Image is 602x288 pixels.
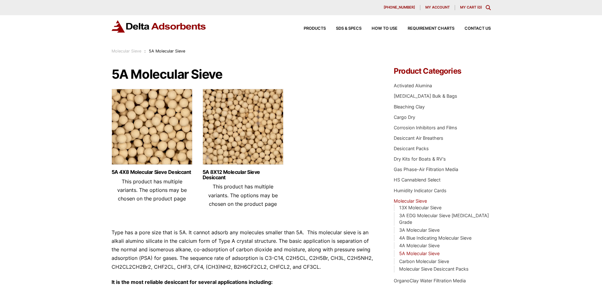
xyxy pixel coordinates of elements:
a: Molecular Sieve Desiccant Packs [399,266,469,272]
a: My Cart (0) [460,5,482,9]
a: Desiccant Air Breathers [394,135,443,141]
span: [PHONE_NUMBER] [384,6,415,9]
a: 3A Molecular Sieve [399,227,440,233]
span: Requirement Charts [408,27,454,31]
a: Molecular Sieve [394,198,427,204]
a: Desiccant Packs [394,146,429,151]
span: 0 [478,5,481,9]
a: My account [420,5,455,10]
a: Cargo Dry [394,114,415,120]
a: How to Use [362,27,398,31]
a: HS Cannablend Select [394,177,441,182]
a: 3A EDG Molecular Sieve [MEDICAL_DATA] Grade [399,213,489,225]
a: Bleaching Clay [394,104,425,109]
a: Corrosion Inhibitors and Films [394,125,457,130]
a: 5A 4X8 Molecular Sieve Desiccant [112,169,192,175]
span: How to Use [372,27,398,31]
a: OrganoClay Water Filtration Media [394,278,466,283]
a: 13X Molecular Sieve [399,205,441,210]
span: My account [425,6,450,9]
a: Activated Alumina [394,83,432,88]
a: Humidity Indicator Cards [394,188,447,193]
span: : [144,49,146,53]
a: 4A Blue Indicating Molecular Sieve [399,235,471,241]
span: SDS & SPECS [336,27,362,31]
a: [MEDICAL_DATA] Bulk & Bags [394,93,457,99]
span: This product has multiple variants. The options may be chosen on the product page [208,183,278,207]
a: 4A Molecular Sieve [399,243,440,248]
strong: It is the most reliable desiccant for several applications including: [112,279,273,285]
span: This product has multiple variants. The options may be chosen on the product page [117,178,187,202]
span: 5A Molecular Sieve [149,49,185,53]
a: Gas Phase-Air Filtration Media [394,167,458,172]
a: Requirement Charts [398,27,454,31]
h4: Product Categories [394,67,490,75]
div: Toggle Modal Content [486,5,491,10]
a: Contact Us [454,27,491,31]
h1: 5A Molecular Sieve [112,67,375,81]
a: Carbon Molecular Sieve [399,259,449,264]
a: Products [294,27,326,31]
a: Molecular Sieve [112,49,141,53]
a: SDS & SPECS [326,27,362,31]
a: [PHONE_NUMBER] [379,5,420,10]
a: 5A 8X12 Molecular Sieve Desiccant [203,169,283,180]
span: Contact Us [465,27,491,31]
p: Type has a pore size that is 5A. It cannot adsorb any molecules smaller than 5A. This molecular s... [112,228,375,271]
a: Dry Kits for Boats & RV's [394,156,446,162]
img: Delta Adsorbents [112,20,206,33]
span: Products [304,27,326,31]
a: 5A Molecular Sieve [399,251,440,256]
